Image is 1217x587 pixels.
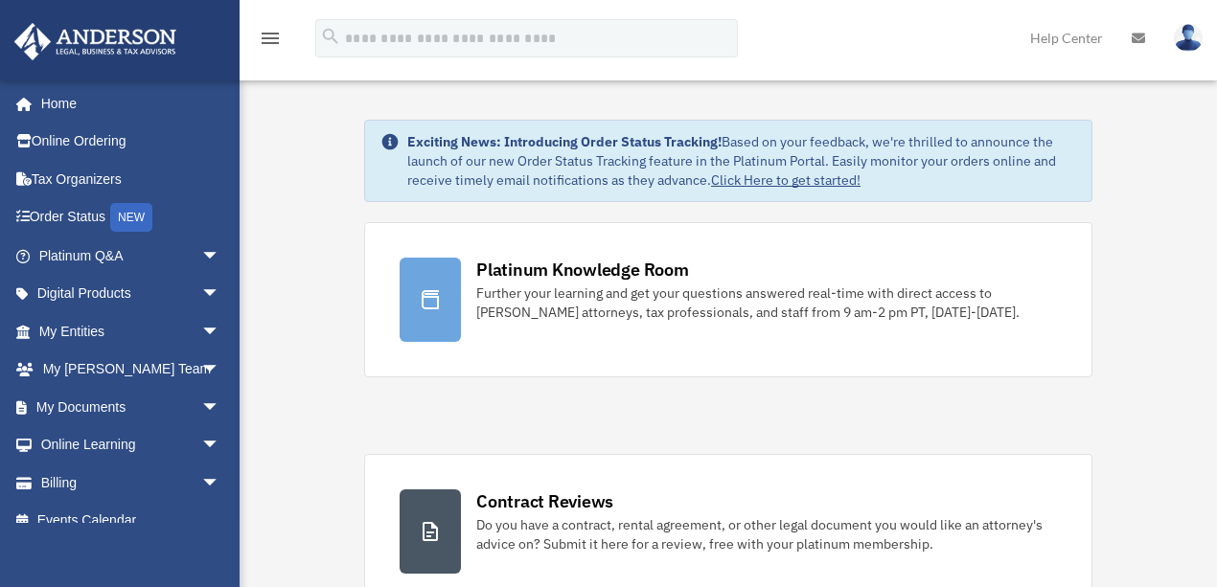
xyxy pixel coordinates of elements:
[13,84,240,123] a: Home
[320,26,341,47] i: search
[407,133,722,150] strong: Exciting News: Introducing Order Status Tracking!
[201,426,240,465] span: arrow_drop_down
[407,132,1076,190] div: Based on your feedback, we're thrilled to announce the launch of our new Order Status Tracking fe...
[259,34,282,50] a: menu
[364,222,1092,377] a: Platinum Knowledge Room Further your learning and get your questions answered real-time with dire...
[13,123,249,161] a: Online Ordering
[201,275,240,314] span: arrow_drop_down
[476,515,1057,553] div: Do you have a contract, rental agreement, or other legal document you would like an attorney's ad...
[201,237,240,276] span: arrow_drop_down
[9,23,182,60] img: Anderson Advisors Platinum Portal
[13,388,249,426] a: My Documentsarrow_drop_down
[201,312,240,351] span: arrow_drop_down
[201,463,240,503] span: arrow_drop_down
[110,203,152,232] div: NEW
[13,275,249,313] a: Digital Productsarrow_drop_down
[711,171,861,189] a: Click Here to get started!
[13,463,249,502] a: Billingarrow_drop_down
[476,258,689,282] div: Platinum Knowledge Room
[13,502,249,540] a: Events Calendar
[1174,24,1203,52] img: User Pic
[13,350,249,389] a: My [PERSON_NAME] Teamarrow_drop_down
[201,350,240,390] span: arrow_drop_down
[13,312,249,350] a: My Entitiesarrow_drop_down
[201,388,240,427] span: arrow_drop_down
[476,283,1057,322] div: Further your learning and get your questions answered real-time with direct access to [PERSON_NAM...
[13,237,249,275] a: Platinum Q&Aarrow_drop_down
[476,489,613,513] div: Contract Reviews
[13,198,249,237] a: Order StatusNEW
[259,27,282,50] i: menu
[13,426,249,464] a: Online Learningarrow_drop_down
[13,160,249,198] a: Tax Organizers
